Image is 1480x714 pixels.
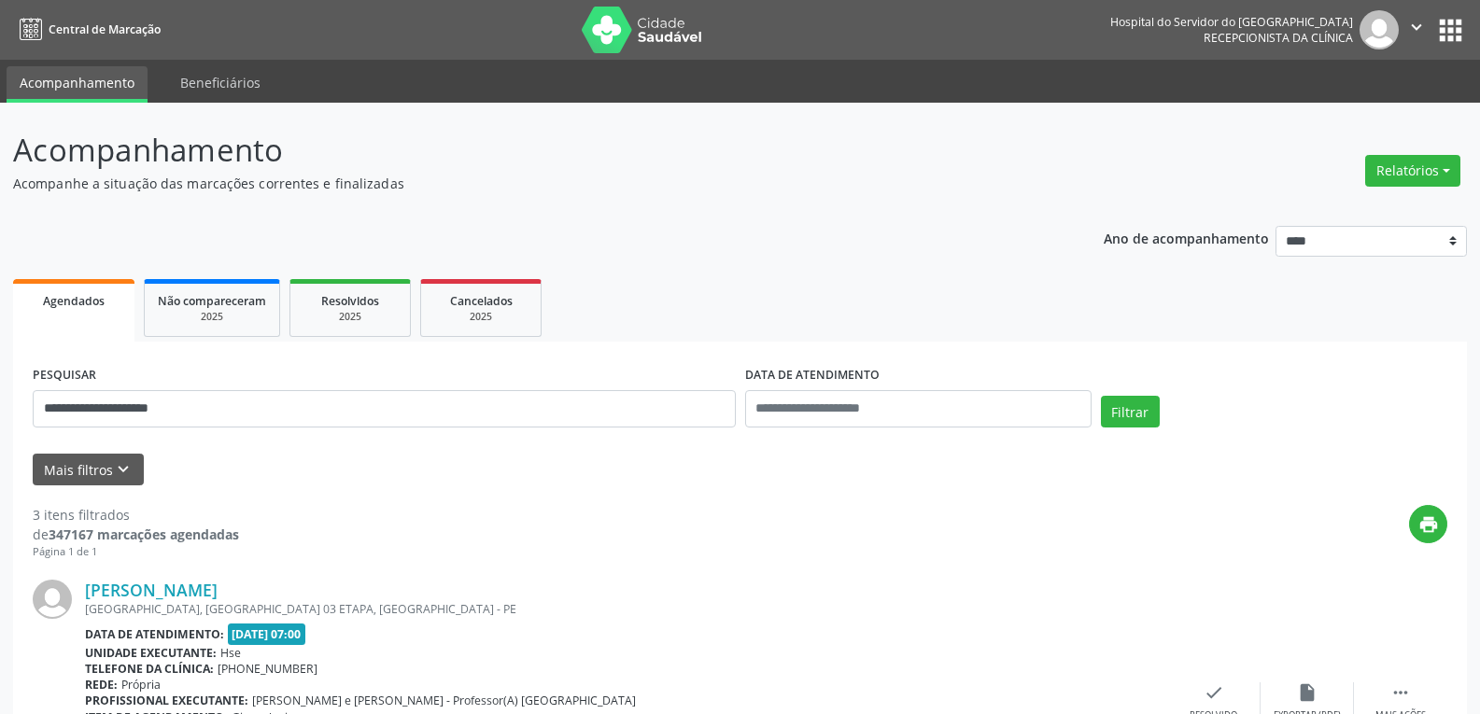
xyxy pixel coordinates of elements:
b: Telefone da clínica: [85,661,214,677]
span: [PERSON_NAME] e [PERSON_NAME] - Professor(A) [GEOGRAPHIC_DATA] [252,693,636,708]
span: Não compareceram [158,293,266,309]
strong: 347167 marcações agendadas [49,525,239,543]
div: 2025 [303,310,397,324]
span: Própria [121,677,161,693]
button: Mais filtroskeyboard_arrow_down [33,454,144,486]
button: print [1409,505,1447,543]
label: DATA DE ATENDIMENTO [745,361,880,390]
a: [PERSON_NAME] [85,580,218,600]
img: img [33,580,72,619]
i: print [1418,514,1439,535]
div: Hospital do Servidor do [GEOGRAPHIC_DATA] [1110,14,1353,30]
b: Data de atendimento: [85,626,224,642]
p: Acompanhe a situação das marcações correntes e finalizadas [13,174,1031,193]
span: Central de Marcação [49,21,161,37]
label: PESQUISAR [33,361,96,390]
div: 2025 [158,310,266,324]
span: Resolvidos [321,293,379,309]
div: [GEOGRAPHIC_DATA], [GEOGRAPHIC_DATA] 03 ETAPA, [GEOGRAPHIC_DATA] - PE [85,601,1167,617]
i: check [1204,682,1224,703]
b: Unidade executante: [85,645,217,661]
div: 3 itens filtrados [33,505,239,525]
i:  [1406,17,1427,37]
p: Acompanhamento [13,127,1031,174]
button: Filtrar [1101,396,1160,427]
a: Central de Marcação [13,14,161,45]
i:  [1390,682,1411,703]
i: keyboard_arrow_down [113,459,134,480]
p: Ano de acompanhamento [1104,226,1269,249]
button: Relatórios [1365,155,1460,187]
i: insert_drive_file [1297,682,1318,703]
b: Profissional executante: [85,693,248,708]
button: apps [1434,14,1467,47]
div: Página 1 de 1 [33,544,239,560]
span: [DATE] 07:00 [228,623,306,645]
span: Hse [220,645,241,661]
button:  [1399,10,1434,49]
span: Recepcionista da clínica [1204,30,1353,46]
a: Acompanhamento [7,66,148,103]
span: Cancelados [450,293,513,309]
b: Rede: [85,677,118,693]
a: Beneficiários [167,66,274,99]
span: Agendados [43,293,105,309]
span: [PHONE_NUMBER] [218,661,317,677]
div: de [33,525,239,544]
div: 2025 [434,310,528,324]
img: img [1360,10,1399,49]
